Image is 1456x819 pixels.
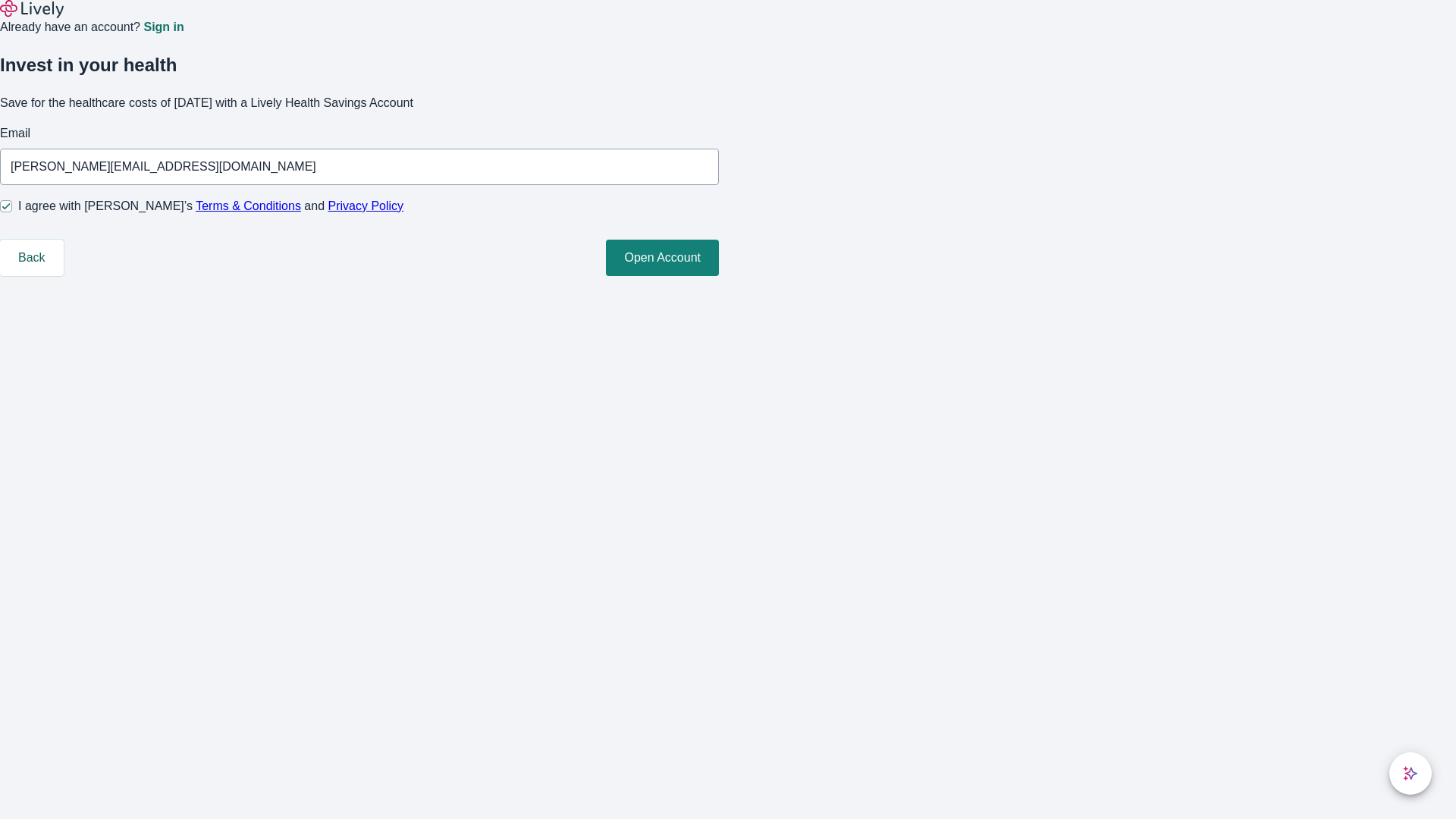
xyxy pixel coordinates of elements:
a: Sign in [143,21,184,33]
a: Terms & Conditions [196,199,301,212]
span: I agree with [PERSON_NAME]’s and [18,197,403,215]
button: chat [1389,752,1432,795]
a: Privacy Policy [328,199,404,212]
svg: Lively AI Assistant [1403,766,1418,781]
button: Open Account [606,240,719,276]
